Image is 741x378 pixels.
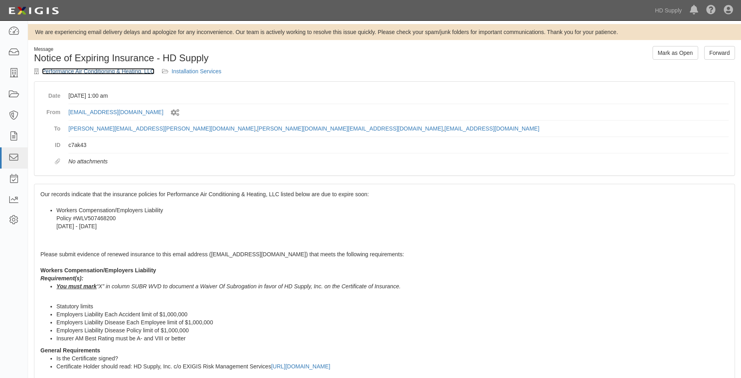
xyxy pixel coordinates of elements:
h1: Notice of Expiring Insurance - HD Supply [34,53,379,63]
a: [PERSON_NAME][DOMAIN_NAME][EMAIL_ADDRESS][DOMAIN_NAME] [257,125,443,132]
a: HD Supply [651,2,686,18]
a: [EMAIL_ADDRESS][DOMAIN_NAME] [445,125,539,132]
i: Attachments [55,159,60,165]
li: Employers Liability Disease Each Employee limit of $1,000,000 [56,318,729,326]
em: No attachments [68,158,108,165]
div: We are experiencing email delivery delays and apologize for any inconvenience. Our team is active... [28,28,741,36]
img: logo-5460c22ac91f19d4615b14bd174203de0afe785f0fc80cf4dbbc73dc1793850b.png [6,4,61,18]
li: Certificate Holder should read: HD Supply, Inc. c/o EXIGIS Risk Management Services [56,362,729,370]
a: Performance Air Conditioning & Heating, LLC [42,68,154,74]
li: “X” in column SUBR WVD to document a Waiver Of Subrogation in favor of HD Supply, Inc. on the Cer... [56,282,729,298]
div: Message [34,46,379,53]
strong: Workers Compensation/Employers Liability [40,267,156,273]
i: Sent by system workflow [171,109,179,116]
i: Help Center - Complianz [706,6,716,15]
a: Forward [704,46,735,60]
strong: General Requirements [40,347,100,354]
a: Mark as Open [653,46,698,60]
li: Workers Compensation/Employers Liability Policy #WLV507468200 [DATE] - [DATE] [56,206,729,230]
a: Installation Services [172,68,222,74]
dd: [DATE] 1:00 am [68,88,729,104]
dt: Date [40,88,60,100]
li: Statutory limits [56,302,729,310]
dd: c7ak43 [68,137,729,153]
dt: ID [40,137,60,149]
dt: From [40,104,60,116]
li: Employers Liability Disease Policy limit of $1,000,000 [56,326,729,334]
dt: To [40,121,60,133]
b: You must mark [56,283,97,290]
a: [URL][DOMAIN_NAME] [271,363,330,370]
a: [EMAIL_ADDRESS][DOMAIN_NAME] [68,109,163,115]
a: [PERSON_NAME][EMAIL_ADDRESS][PERSON_NAME][DOMAIN_NAME] [68,125,256,132]
b: Requirement(s): [40,275,83,281]
li: Is the Certificate signed? [56,354,729,362]
dd: , , [68,121,729,137]
li: Employers Liability Each Accident limit of $1,000,000 [56,310,729,318]
li: Insurer AM Best Rating must be A- and VIII or better [56,334,729,342]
